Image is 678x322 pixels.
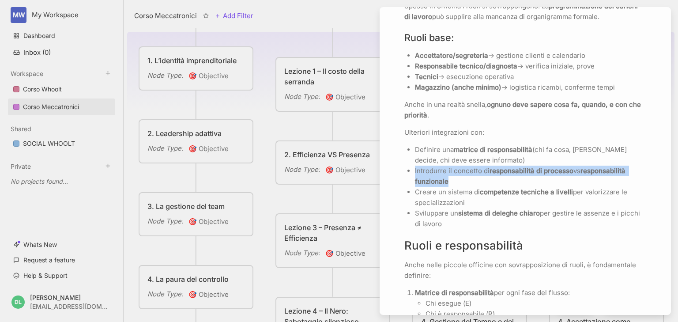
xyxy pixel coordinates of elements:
[404,260,646,281] p: Anche nelle piccole officine con sovrapposizione di ruoli, è fondamentale definire:
[415,166,646,187] p: Introdurre il concetto di vs
[415,50,646,61] p: → gestione clienti e calendario
[415,144,646,166] p: Definire una (chi fa cosa, [PERSON_NAME] decide, chi deve essere informato)
[404,127,646,138] p: Ulteriori integrazioni con:
[404,1,646,22] p: Spesso in officina i ruoli si sovrappongono. La può supplire alla mancanza di organigramma formale.
[415,288,494,297] strong: Matrice di responsabilità
[415,72,438,81] strong: Tecnici
[404,238,646,253] h2: Ruoli e responsabilità
[404,31,646,44] h3: Ruoli base:
[415,187,646,208] p: Creare un sistema di per valorizzare le specializzazioni
[404,2,640,21] strong: programmazione dei carichi di lavoro
[490,167,573,175] strong: responsabilità di processo
[404,99,646,121] p: Anche in una realtà snella, .
[415,167,627,186] strong: responsabilità funzionale
[454,145,532,154] strong: matrice di responsabilità
[415,61,646,72] p: → verifica iniziale, prove
[415,208,646,229] p: Sviluppare un per gestire le assenze e i picchi di lavoro
[404,100,643,119] strong: ognuno deve sapere cosa fa, quando, e con che priorità
[415,72,646,82] p: → esecuzione operativa
[480,188,573,196] strong: competenze tecniche a livelli
[415,288,646,298] p: per ogni fase del flusso:
[426,298,646,309] p: Chi esegue (E)
[458,209,540,217] strong: sistema di deleghe chiaro
[415,83,501,91] strong: Magazzino (anche minimo)
[426,309,646,319] p: Chi è responsabile (R)
[415,82,646,93] p: → logistica ricambi, conferme tempi
[415,62,517,70] strong: Responsabile tecnico/diagnosta
[415,51,488,60] strong: Accettatore/segreteria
